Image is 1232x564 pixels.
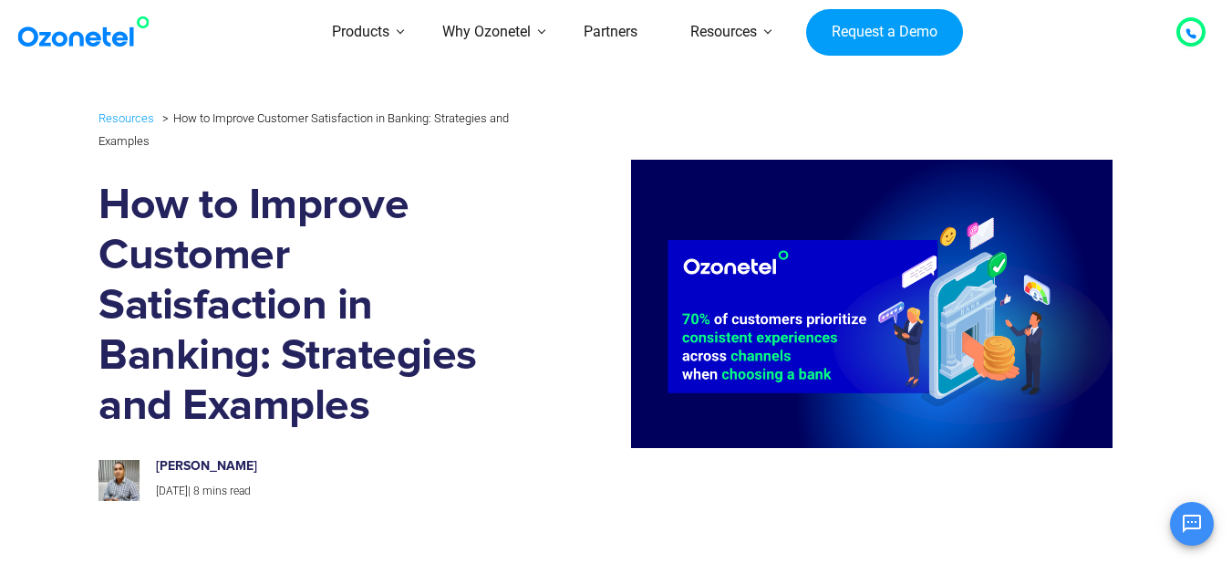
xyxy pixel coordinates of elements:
[193,485,200,497] span: 8
[98,108,154,129] a: Resources
[156,482,508,502] p: |
[98,107,509,147] li: How to Improve Customer Satisfaction in Banking: Strategies and Examples
[202,485,251,497] span: mins read
[156,485,188,497] span: [DATE]
[540,160,1112,448] img: banking customer satisfaction
[1170,502,1214,546] button: Open chat
[156,459,508,475] h6: [PERSON_NAME]
[98,460,140,501] img: prashanth-kancherla_avatar-200x200.jpeg
[98,181,526,432] h1: How to Improve Customer Satisfaction in Banking: Strategies and Examples
[806,9,962,57] a: Request a Demo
